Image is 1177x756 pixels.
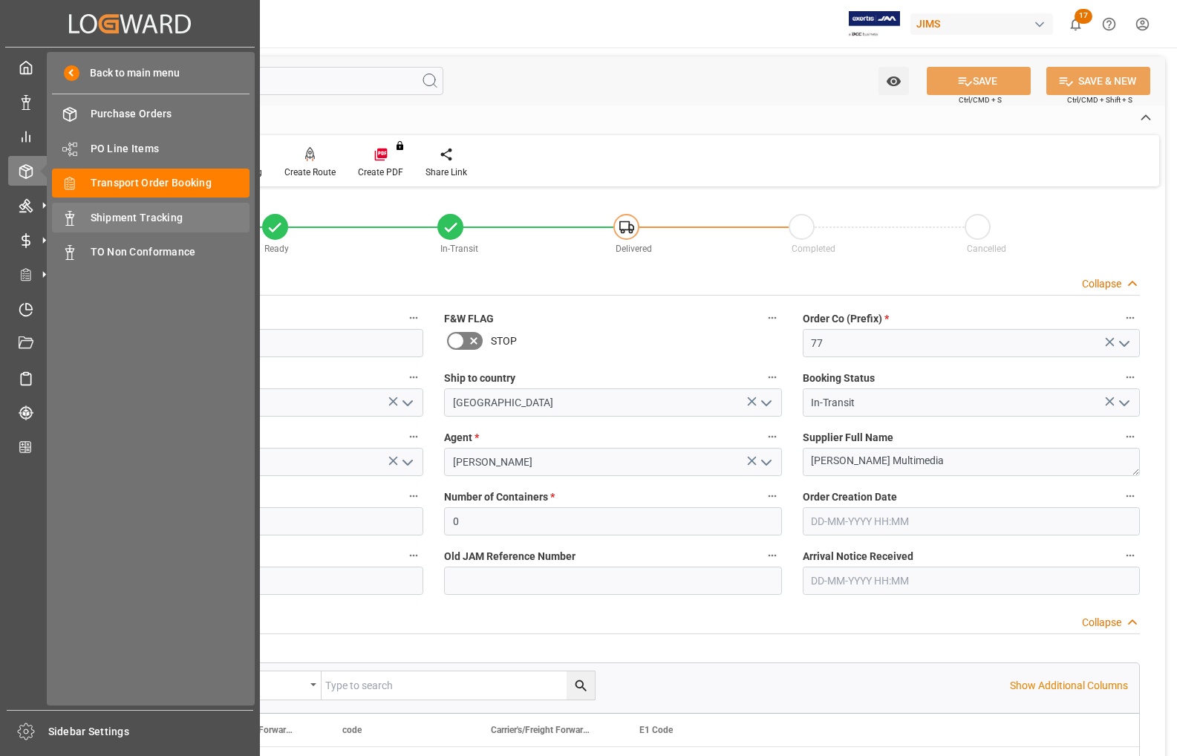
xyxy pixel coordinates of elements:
[927,67,1031,95] button: SAVE
[959,94,1002,105] span: Ctrl/CMD + S
[91,106,250,122] span: Purchase Orders
[8,363,252,392] a: Sailing Schedules
[48,724,254,740] span: Sidebar Settings
[763,368,782,387] button: Ship to country
[8,432,252,461] a: CO2 Calculator
[1092,7,1126,41] button: Help Center
[1121,427,1140,446] button: Supplier Full Name
[803,507,1140,535] input: DD-MM-YYYY HH:MM
[878,67,909,95] button: open menu
[803,430,893,446] span: Supplier Full Name
[803,489,897,505] span: Order Creation Date
[440,244,478,254] span: In-Transit
[52,134,250,163] a: PO Line Items
[52,238,250,267] a: TO Non Conformance
[404,486,423,506] button: Supplier Number
[1059,7,1092,41] button: show 17 new notifications
[1082,615,1121,630] div: Collapse
[218,674,305,691] div: Equals
[803,311,889,327] span: Order Co (Prefix)
[91,141,250,157] span: PO Line Items
[52,169,250,198] a: Transport Order Booking
[404,546,423,565] button: Ready Date *
[639,725,673,735] span: E1 Code
[967,244,1006,254] span: Cancelled
[491,333,517,349] span: STOP
[52,203,250,232] a: Shipment Tracking
[803,567,1140,595] input: DD-MM-YYYY HH:MM
[763,546,782,565] button: Old JAM Reference Number
[404,308,423,328] button: JAM Reference Number
[79,65,180,81] span: Back to main menu
[754,391,776,414] button: open menu
[754,451,776,474] button: open menu
[803,371,875,386] span: Booking Status
[264,244,289,254] span: Ready
[1082,276,1121,292] div: Collapse
[849,11,900,37] img: Exertis%20JAM%20-%20Email%20Logo.jpg_1722504956.jpg
[1010,678,1128,694] p: Show Additional Columns
[8,122,252,151] a: My Reports
[1121,546,1140,565] button: Arrival Notice Received
[1112,391,1134,414] button: open menu
[8,329,252,358] a: Document Management
[322,671,595,700] input: Type to search
[1046,67,1150,95] button: SAVE & NEW
[284,166,336,179] div: Create Route
[1121,368,1140,387] button: Booking Status
[567,671,595,700] button: search button
[444,430,479,446] span: Agent
[491,725,590,735] span: Carrier's/Freight Forwarder's Name
[763,308,782,328] button: F&W FLAG
[1067,94,1132,105] span: Ctrl/CMD + Shift + S
[1075,9,1092,24] span: 17
[444,489,555,505] span: Number of Containers
[404,427,423,446] button: Shipment type *
[396,391,418,414] button: open menu
[803,549,913,564] span: Arrival Notice Received
[210,671,322,700] button: open menu
[8,398,252,427] a: Tracking Shipment
[1121,308,1140,328] button: Order Co (Prefix) *
[8,294,252,323] a: Timeslot Management V2
[763,486,782,506] button: Number of Containers *
[763,427,782,446] button: Agent *
[91,175,250,191] span: Transport Order Booking
[52,100,250,128] a: Purchase Orders
[910,13,1053,35] div: JIMS
[910,10,1059,38] button: JIMS
[91,210,250,226] span: Shipment Tracking
[404,368,423,387] button: Country of Origin (Suffix) *
[616,244,652,254] span: Delivered
[792,244,835,254] span: Completed
[444,311,494,327] span: F&W FLAG
[444,549,576,564] span: Old JAM Reference Number
[444,371,515,386] span: Ship to country
[1112,332,1134,355] button: open menu
[8,87,252,116] a: Data Management
[803,448,1140,476] textarea: [PERSON_NAME] Multimedia
[8,53,252,82] a: My Cockpit
[1121,486,1140,506] button: Order Creation Date
[91,244,250,260] span: TO Non Conformance
[396,451,418,474] button: open menu
[342,725,362,735] span: code
[426,166,467,179] div: Share Link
